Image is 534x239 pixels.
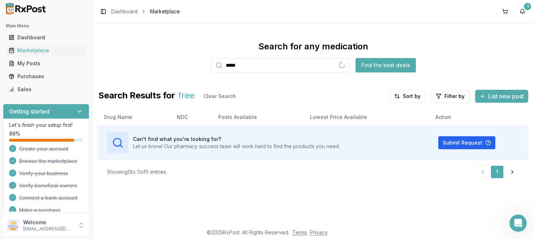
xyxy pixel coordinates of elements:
button: Sort by [389,90,425,103]
a: Dashboard [111,8,138,15]
p: Let's finish your setup first! [9,121,83,129]
div: Showing 0 to 0 of 0 entries [107,168,166,176]
button: Sales [3,84,89,95]
span: Sort by [403,93,421,100]
a: My Posts [6,57,86,70]
span: List new post [488,92,524,101]
a: 1 [491,165,504,178]
th: Drug Name [98,109,171,126]
button: Find the best deals [356,58,416,72]
th: Posts Available [212,109,304,126]
a: Dashboard [6,31,86,44]
img: RxPost Logo [3,3,49,14]
th: Lowest Price Available [304,109,430,126]
div: My Posts [9,60,83,67]
a: List new post [475,93,528,101]
a: Terms [292,229,307,235]
span: Browse the marketplace [19,158,77,165]
span: Verify your business [19,170,68,177]
span: Connect a bank account [19,194,78,202]
div: Marketplace [9,47,83,54]
span: Search Results for [98,90,175,103]
p: Welcome [23,219,73,226]
button: Purchases [3,71,89,82]
div: Search for any medication [258,41,368,52]
button: Marketplace [3,45,89,56]
button: Dashboard [3,32,89,43]
button: My Posts [3,58,89,69]
iframe: Intercom live chat [509,214,527,232]
button: Filter by [431,90,469,103]
button: Submit Request [438,136,495,149]
a: Purchases [6,70,86,83]
a: Privacy [310,229,328,235]
div: Sales [9,86,83,93]
span: Create your account [19,145,68,152]
img: User avatar [7,220,19,231]
span: Filter by [444,93,465,100]
p: Let us know! Our pharmacy success team will work hard to find the products you need. [133,143,340,150]
th: NDC [171,109,212,126]
span: Verify beneficial owners [19,182,77,189]
span: Make a purchase [19,207,61,214]
span: Marketplace [150,8,180,15]
a: Marketplace [6,44,86,57]
div: 1 [524,3,531,10]
h3: Getting started [9,107,49,116]
button: List new post [475,90,528,103]
h3: Can't find what you're looking for? [133,136,340,143]
div: Purchases [9,73,83,80]
nav: pagination [476,165,520,178]
a: Sales [6,83,86,96]
button: 1 [517,6,528,17]
span: free [178,90,195,103]
span: 88 % [9,130,20,137]
button: Clear Search [198,90,242,103]
th: Action [430,109,528,126]
h2: Main Menu [6,23,86,29]
a: Go to next page [505,165,520,178]
p: [EMAIL_ADDRESS][DOMAIN_NAME] [23,226,73,232]
div: Dashboard [9,34,83,41]
nav: breadcrumb [111,8,180,15]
